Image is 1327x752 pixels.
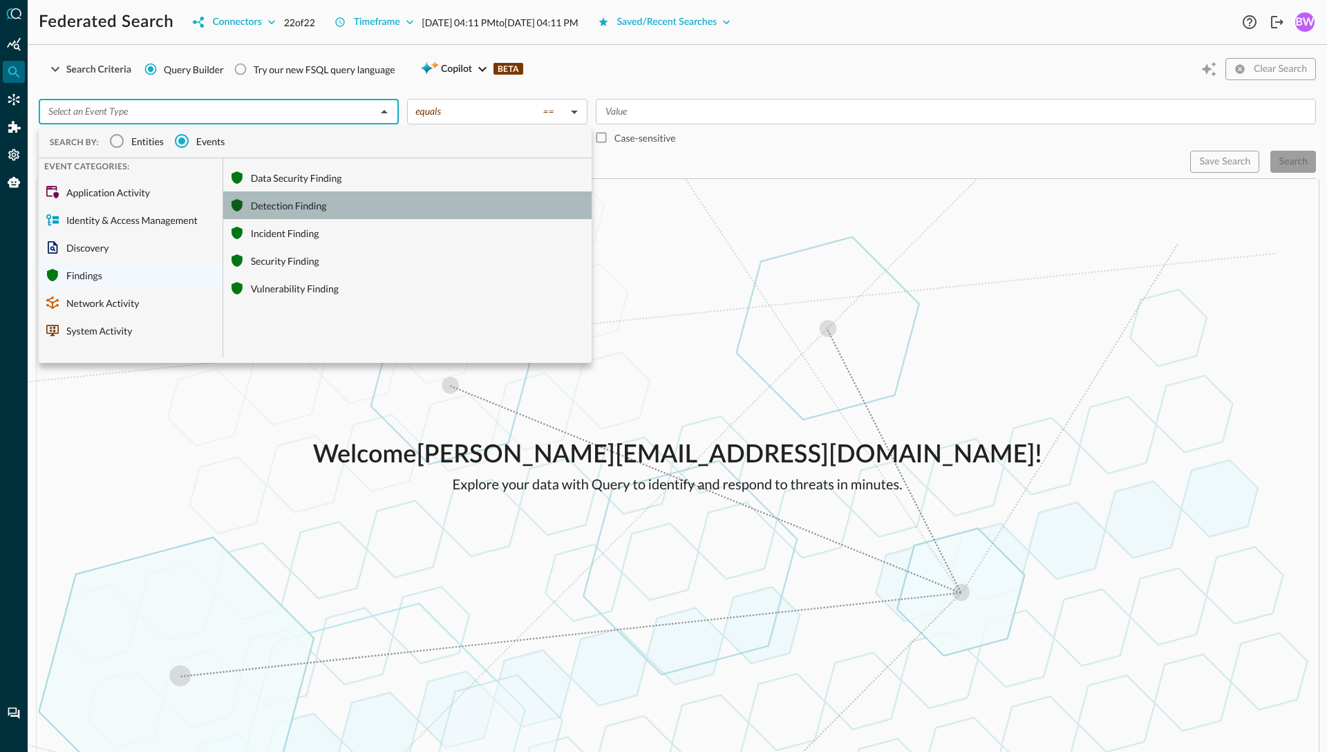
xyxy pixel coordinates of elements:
button: Logout [1266,11,1288,33]
div: BW [1295,12,1315,32]
button: Connectors [185,11,283,33]
input: Select an Event Type [43,103,372,120]
span: Events [196,134,225,149]
div: Try our new FSQL query language [254,62,395,77]
h1: Federated Search [39,11,173,33]
button: Timeframe [326,11,422,33]
p: Case-sensitive [614,131,676,145]
p: Welcome [PERSON_NAME][EMAIL_ADDRESS][DOMAIN_NAME] ! [313,437,1042,474]
div: Chat [3,702,25,724]
input: Value [600,103,1310,120]
div: Security Finding [223,247,592,274]
button: Search Criteria [39,58,140,80]
div: Query Agent [3,171,25,194]
div: Vulnerability Finding [223,274,592,302]
div: Search Criteria [66,61,131,78]
div: Saved/Recent Searches [617,14,717,31]
span: Copilot [441,61,472,78]
span: == [543,105,554,117]
div: Connectors [212,14,261,31]
div: equals [415,105,565,117]
div: Incident Finding [223,219,592,247]
div: Discovery [39,234,223,261]
p: [DATE] 04:11 PM to [DATE] 04:11 PM [422,15,578,30]
div: Federated Search [3,61,25,83]
div: Network Activity [39,289,223,317]
span: SEARCH BY: [50,137,99,147]
div: Settings [3,144,25,166]
span: equals [415,105,441,117]
button: Saved/Recent Searches [590,11,740,33]
span: Query Builder [164,62,224,77]
button: Close [375,102,394,122]
p: BETA [493,63,523,75]
span: EVENT CATEGORIES: [39,156,135,177]
p: 22 of 22 [284,15,315,30]
button: Help [1239,11,1261,33]
div: Detection Finding [223,191,592,219]
button: CopilotBETA [412,58,531,80]
div: Summary Insights [3,33,25,55]
p: Explore your data with Query to identify and respond to threats in minutes. [313,474,1042,495]
div: Timeframe [354,14,400,31]
div: System Activity [39,317,223,344]
div: Application Activity [39,178,223,206]
div: Data Security Finding [223,164,592,191]
div: Connectors [3,88,25,111]
div: Identity & Access Management [39,206,223,234]
span: Entities [131,134,164,149]
div: Addons [3,116,26,138]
